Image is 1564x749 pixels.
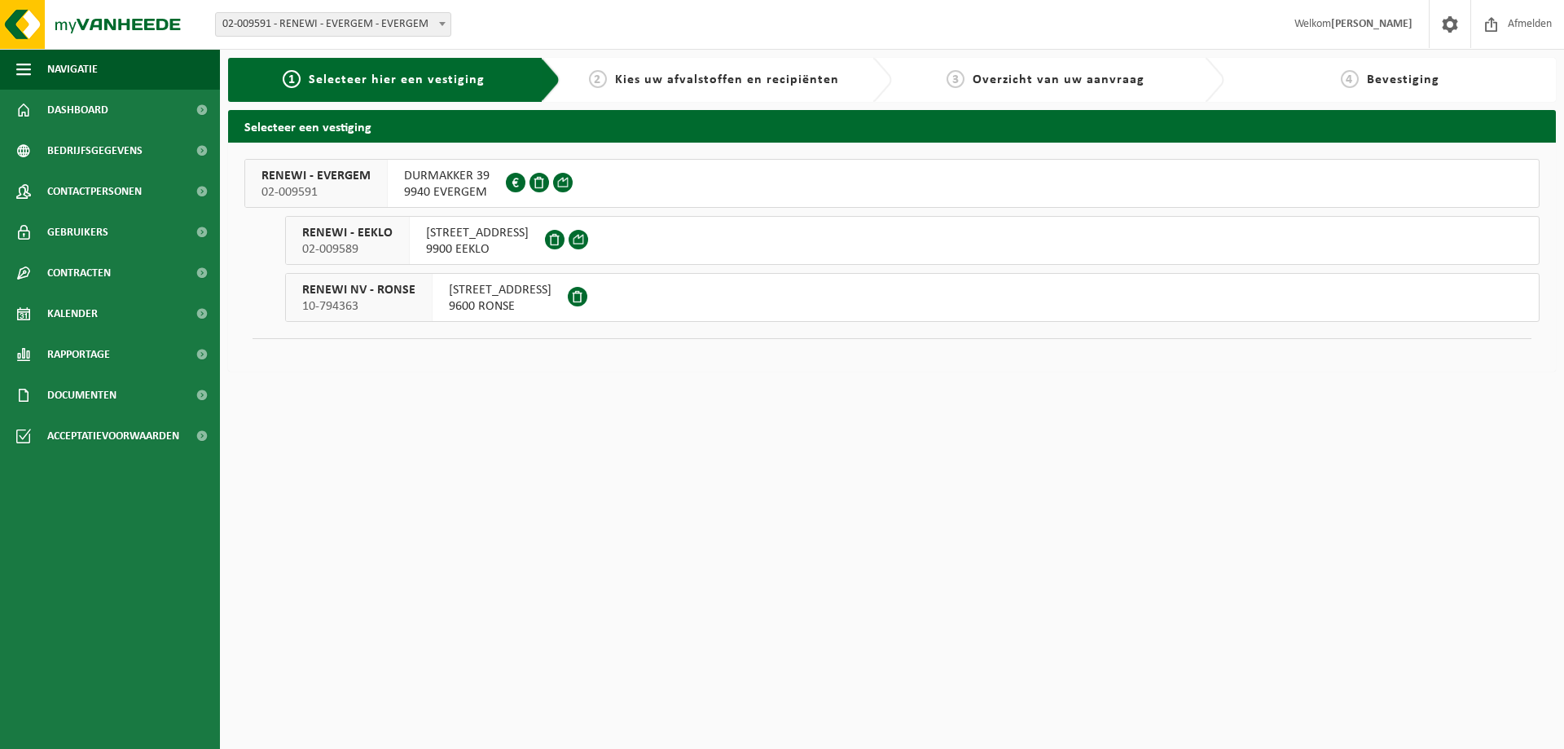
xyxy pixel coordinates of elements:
[449,298,551,315] span: 9600 RONSE
[261,184,371,200] span: 02-009591
[216,13,450,36] span: 02-009591 - RENEWI - EVERGEM - EVERGEM
[47,416,179,456] span: Acceptatievoorwaarden
[47,293,98,334] span: Kalender
[426,241,529,258] span: 9900 EEKLO
[215,12,451,37] span: 02-009591 - RENEWI - EVERGEM - EVERGEM
[404,168,490,184] span: DURMAKKER 39
[244,159,1540,208] button: RENEWI - EVERGEM 02-009591 DURMAKKER 399940 EVERGEM
[47,212,108,253] span: Gebruikers
[1331,18,1412,30] strong: [PERSON_NAME]
[1341,70,1359,88] span: 4
[283,70,301,88] span: 1
[1367,73,1439,86] span: Bevestiging
[47,375,116,416] span: Documenten
[426,225,529,241] span: [STREET_ADDRESS]
[589,70,607,88] span: 2
[285,216,1540,265] button: RENEWI - EEKLO 02-009589 [STREET_ADDRESS]9900 EEKLO
[302,298,415,315] span: 10-794363
[47,253,111,293] span: Contracten
[47,171,142,212] span: Contactpersonen
[47,49,98,90] span: Navigatie
[47,334,110,375] span: Rapportage
[309,73,485,86] span: Selecteer hier een vestiging
[47,130,143,171] span: Bedrijfsgegevens
[302,282,415,298] span: RENEWI NV - RONSE
[302,225,393,241] span: RENEWI - EEKLO
[449,282,551,298] span: [STREET_ADDRESS]
[228,110,1556,142] h2: Selecteer een vestiging
[302,241,393,258] span: 02-009589
[404,184,490,200] span: 9940 EVERGEM
[973,73,1144,86] span: Overzicht van uw aanvraag
[947,70,964,88] span: 3
[261,168,371,184] span: RENEWI - EVERGEM
[285,273,1540,322] button: RENEWI NV - RONSE 10-794363 [STREET_ADDRESS]9600 RONSE
[615,73,839,86] span: Kies uw afvalstoffen en recipiënten
[47,90,108,130] span: Dashboard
